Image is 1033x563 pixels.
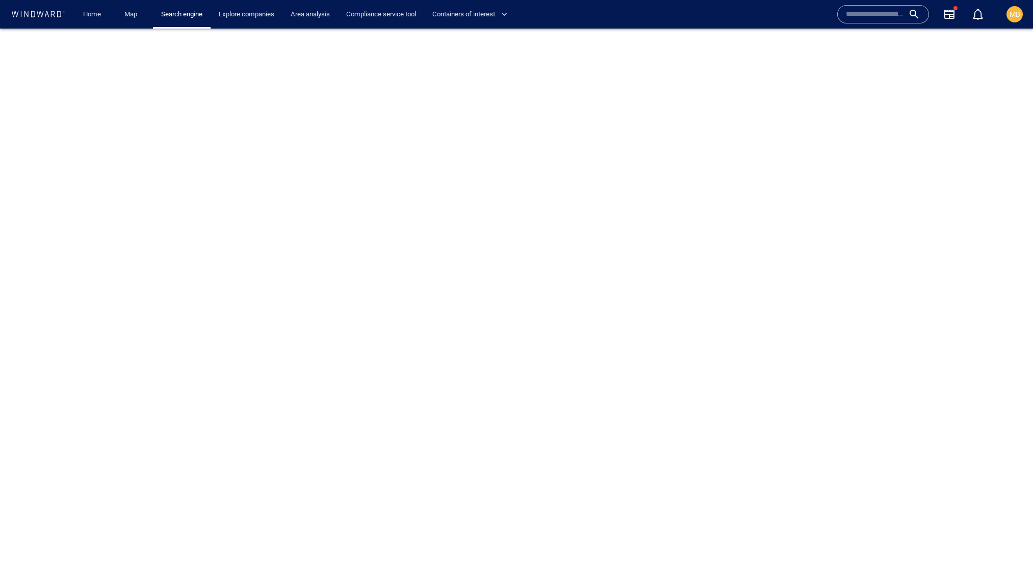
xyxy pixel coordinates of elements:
button: Map [116,6,149,23]
a: Home [79,6,105,23]
a: Compliance service tool [342,6,420,23]
a: Search engine [157,6,206,23]
button: Home [75,6,108,23]
iframe: Chat [990,517,1025,555]
button: Containers of interest [428,6,516,23]
a: Map [120,6,145,23]
div: Notification center [972,8,984,20]
a: Area analysis [287,6,334,23]
span: Containers of interest [432,9,507,20]
a: Explore companies [215,6,278,23]
button: MB [1004,4,1025,24]
span: MB [1010,10,1020,18]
